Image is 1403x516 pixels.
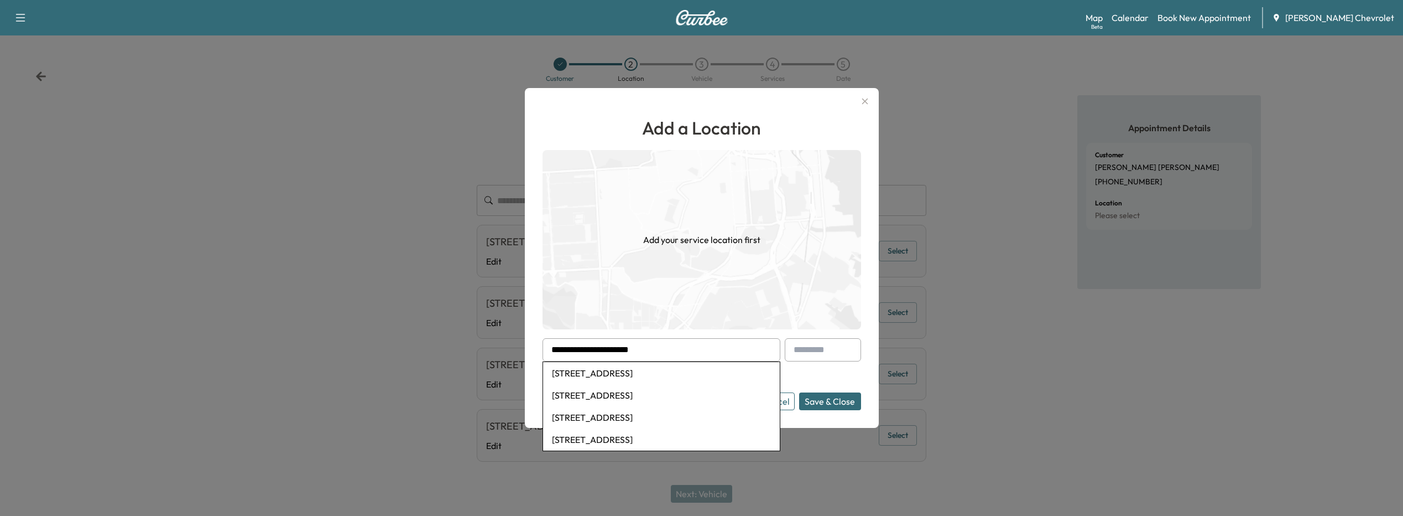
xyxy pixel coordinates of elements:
li: [STREET_ADDRESS] [543,362,780,384]
li: [STREET_ADDRESS] [543,429,780,451]
button: Save & Close [799,393,861,410]
img: empty-map-CL6vilOE.png [543,150,861,329]
li: [STREET_ADDRESS] [543,406,780,429]
h1: Add a Location [543,115,861,141]
img: Curbee Logo [675,10,728,25]
span: [PERSON_NAME] Chevrolet [1285,11,1394,24]
div: Beta [1091,23,1103,31]
a: MapBeta [1086,11,1103,24]
a: Calendar [1112,11,1149,24]
a: Book New Appointment [1157,11,1251,24]
h1: Add your service location first [643,233,760,246]
li: [STREET_ADDRESS] [543,384,780,406]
